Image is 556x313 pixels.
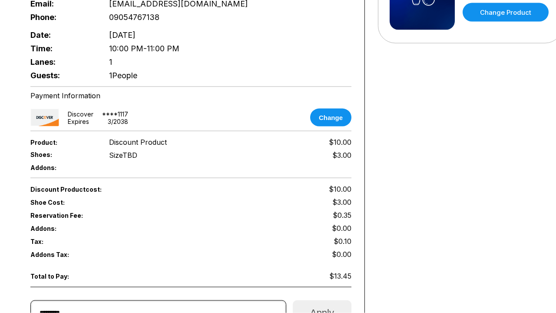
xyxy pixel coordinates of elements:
[109,71,137,80] span: 1 People
[332,151,351,160] div: $3.00
[332,224,351,233] span: $0.00
[332,198,351,206] span: $3.00
[68,110,93,118] div: discover
[30,139,95,146] span: Product:
[30,13,95,22] span: Phone:
[68,118,89,125] div: Expires
[30,71,95,80] span: Guests:
[30,44,95,53] span: Time:
[463,3,549,22] a: Change Product
[109,30,136,40] span: [DATE]
[108,118,128,125] div: 3 / 2038
[30,30,95,40] span: Date:
[109,138,167,147] span: Discount Product
[30,238,95,245] span: Tax:
[30,251,95,258] span: Addons Tax:
[109,44,179,53] span: 10:00 PM - 11:00 PM
[109,13,159,22] span: 09054767138
[30,273,95,280] span: Total to Pay:
[30,199,95,206] span: Shoe Cost:
[30,151,95,158] span: Shoes:
[333,211,351,220] span: $0.35
[30,212,191,219] span: Reservation Fee:
[30,225,95,232] span: Addons:
[30,109,59,127] img: card
[30,91,351,100] div: Payment Information
[310,109,351,127] button: Change
[332,250,351,259] span: $0.00
[109,57,112,67] span: 1
[329,138,351,147] span: $10.00
[30,57,95,67] span: Lanes:
[109,151,137,160] div: Size TBD
[329,185,351,193] span: $10.00
[30,164,95,171] span: Addons:
[329,272,351,280] span: $13.45
[30,186,191,193] span: Discount Product cost:
[334,237,351,246] span: $0.10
